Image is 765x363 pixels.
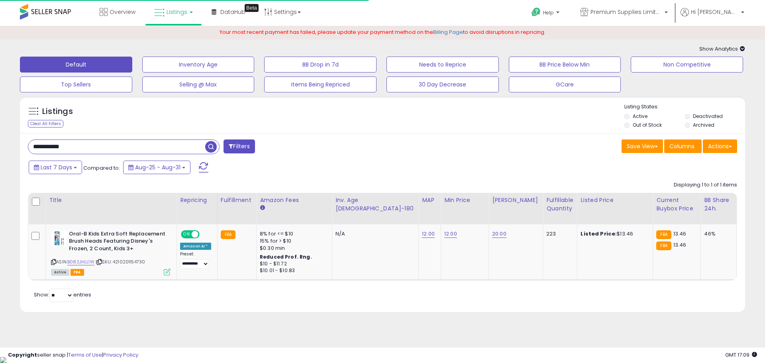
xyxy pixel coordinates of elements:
[509,57,621,73] button: BB Price Below Min
[135,163,180,171] span: Aug-25 - Aug-31
[29,161,82,174] button: Last 7 Days
[260,245,326,252] div: $0.30 min
[624,103,745,111] p: Listing States:
[422,196,437,204] div: MAP
[590,8,662,16] span: Premium Supplies Limited
[433,28,463,36] a: Billing Page
[67,259,94,265] a: B082JHLL1W
[581,230,617,237] b: Listed Price:
[693,122,714,128] label: Archived
[546,230,571,237] div: 223
[264,77,377,92] button: Items Being Repriced
[198,231,211,237] span: OFF
[41,163,72,171] span: Last 7 Days
[182,231,192,237] span: ON
[656,196,697,213] div: Current Buybox Price
[260,230,326,237] div: 8% for <= $10
[386,57,499,73] button: Needs to Reprice
[656,241,671,250] small: FBA
[725,351,757,359] span: 2025-09-8 17:09 GMT
[260,267,326,274] div: $10.01 - $10.83
[142,77,255,92] button: Selling @ Max
[51,269,69,276] span: All listings currently available for purchase on Amazon
[260,253,312,260] b: Reduced Prof. Rng.
[673,241,687,249] span: 13.46
[20,57,132,73] button: Default
[260,196,329,204] div: Amazon Fees
[220,28,545,36] span: Your most recent payment has failed, please update your payment method on the to avoid disruption...
[8,351,37,359] strong: Copyright
[531,7,541,17] i: Get Help
[693,113,723,120] label: Deactivated
[20,77,132,92] button: Top Sellers
[509,77,621,92] button: GCare
[71,269,84,276] span: FBA
[224,139,255,153] button: Filters
[543,9,554,16] span: Help
[656,230,671,239] small: FBA
[699,45,745,53] span: Show Analytics
[633,113,647,120] label: Active
[69,230,166,255] b: Oral-B Kids Extra Soft Replacement Brush Heads Featuring Disney's Frozen, 2 Count, Kids 3+
[335,230,412,237] div: N/A
[703,139,737,153] button: Actions
[34,291,91,298] span: Show: entries
[142,57,255,73] button: Inventory Age
[245,4,259,12] div: Tooltip anchor
[28,120,63,128] div: Clear All Filters
[664,139,702,153] button: Columns
[264,57,377,73] button: BB Drop in 7d
[49,196,173,204] div: Title
[103,351,138,359] a: Privacy Policy
[167,8,187,16] span: Listings
[260,261,326,267] div: $10 - $11.72
[123,161,190,174] button: Aug-25 - Aug-31
[631,57,743,73] button: Non Competitive
[492,230,506,238] a: 20.00
[704,196,733,213] div: BB Share 24h.
[691,8,739,16] span: Hi [PERSON_NAME]
[669,142,694,150] span: Columns
[673,230,687,237] span: 13.46
[444,196,485,204] div: Min Price
[180,196,214,204] div: Repricing
[51,230,171,275] div: ASIN:
[444,230,457,238] a: 12.00
[581,230,647,237] div: $13.46
[386,77,499,92] button: 30 Day Decrease
[335,196,415,213] div: Inv. Age [DEMOGRAPHIC_DATA]-180
[622,139,663,153] button: Save View
[68,351,102,359] a: Terms of Use
[83,164,120,172] span: Compared to:
[704,230,730,237] div: 46%
[221,196,253,204] div: Fulfillment
[260,237,326,245] div: 15% for > $10
[42,106,73,117] h5: Listings
[492,196,539,204] div: [PERSON_NAME]
[110,8,135,16] span: Overview
[180,251,211,269] div: Preset:
[581,196,649,204] div: Listed Price
[51,230,67,246] img: 41ilus9DH-L._SL40_.jpg
[260,204,265,212] small: Amazon Fees.
[220,8,245,16] span: DataHub
[633,122,662,128] label: Out of Stock
[681,8,744,26] a: Hi [PERSON_NAME]
[221,230,235,239] small: FBA
[674,181,737,189] div: Displaying 1 to 1 of 1 items
[96,259,145,265] span: | SKU: 4210201154730
[546,196,574,213] div: Fulfillable Quantity
[422,230,435,238] a: 12.00
[525,1,567,26] a: Help
[180,243,211,250] div: Amazon AI *
[8,351,138,359] div: seller snap | |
